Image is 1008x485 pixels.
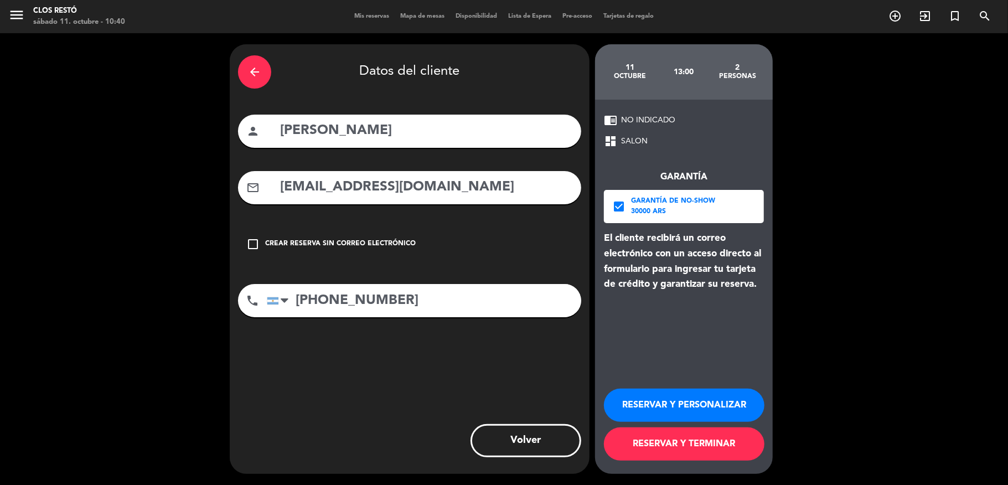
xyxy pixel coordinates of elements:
[246,238,260,251] i: check_box_outline_blank
[621,135,648,148] span: SALON
[711,63,764,72] div: 2
[711,72,764,81] div: personas
[657,53,711,91] div: 13:00
[631,207,715,218] div: 30000 ARS
[604,427,764,461] button: RESERVAR Y TERMINAR
[279,176,573,199] input: Email del cliente
[349,13,395,19] span: Mis reservas
[604,231,764,292] div: El cliente recibirá un correo electrónico con un acceso directo al formulario para ingresar tu ta...
[612,200,626,213] i: check_box
[603,72,657,81] div: octubre
[557,13,598,19] span: Pre-acceso
[246,125,260,138] i: person
[598,13,659,19] span: Tarjetas de regalo
[604,170,764,184] div: Garantía
[621,114,675,127] span: NO INDICADO
[918,9,932,23] i: exit_to_app
[503,13,557,19] span: Lista de Espera
[978,9,991,23] i: search
[603,63,657,72] div: 11
[604,135,617,148] span: dashboard
[450,13,503,19] span: Disponibilidad
[265,239,416,250] div: Crear reserva sin correo electrónico
[246,294,259,307] i: phone
[33,6,125,17] div: Clos Restó
[948,9,962,23] i: turned_in_not
[8,7,25,23] i: menu
[604,389,764,422] button: RESERVAR Y PERSONALIZAR
[8,7,25,27] button: menu
[471,424,581,457] button: Volver
[279,120,573,142] input: Nombre del cliente
[631,196,715,207] div: Garantía de no-show
[604,113,617,127] span: chrome_reader_mode
[248,65,261,79] i: arrow_back
[395,13,450,19] span: Mapa de mesas
[267,284,581,317] input: Número de teléfono...
[888,9,902,23] i: add_circle_outline
[267,285,293,317] div: Argentina: +54
[238,53,581,91] div: Datos del cliente
[33,17,125,28] div: sábado 11. octubre - 10:40
[246,181,260,194] i: mail_outline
